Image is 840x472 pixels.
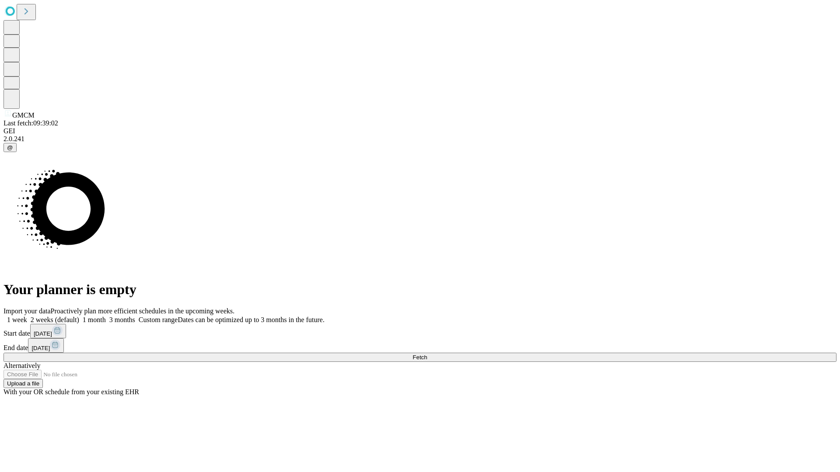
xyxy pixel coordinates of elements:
[109,316,135,323] span: 3 months
[34,330,52,337] span: [DATE]
[3,388,139,396] span: With your OR schedule from your existing EHR
[3,353,836,362] button: Fetch
[7,316,27,323] span: 1 week
[28,338,64,353] button: [DATE]
[3,324,836,338] div: Start date
[3,362,40,369] span: Alternatively
[7,144,13,151] span: @
[30,324,66,338] button: [DATE]
[12,111,35,119] span: GMCM
[3,281,836,298] h1: Your planner is empty
[139,316,178,323] span: Custom range
[83,316,106,323] span: 1 month
[3,307,51,315] span: Import your data
[3,143,17,152] button: @
[3,135,836,143] div: 2.0.241
[3,127,836,135] div: GEI
[3,379,43,388] button: Upload a file
[413,354,427,361] span: Fetch
[178,316,324,323] span: Dates can be optimized up to 3 months in the future.
[51,307,234,315] span: Proactively plan more efficient schedules in the upcoming weeks.
[3,338,836,353] div: End date
[31,316,79,323] span: 2 weeks (default)
[31,345,50,351] span: [DATE]
[3,119,58,127] span: Last fetch: 09:39:02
